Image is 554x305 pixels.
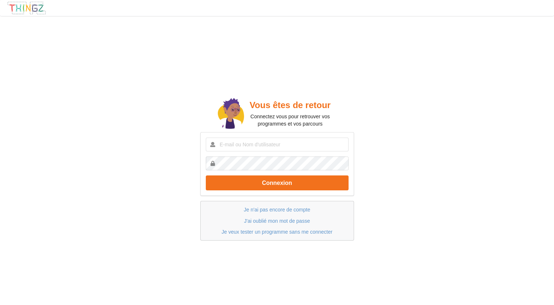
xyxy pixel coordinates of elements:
[244,100,336,111] h2: Vous êtes de retour
[7,1,46,15] img: thingz_logo.png
[244,218,310,224] a: J'ai oublié mon mot de passe
[221,229,332,235] a: Je veux tester un programme sans me connecter
[244,113,336,127] p: Connectez vous pour retrouver vos programmes et vos parcours
[206,138,349,151] input: E-mail ou Nom d'utilisateur
[206,175,349,190] button: Connexion
[244,207,310,213] a: Je n'ai pas encore de compte
[218,98,244,130] img: doc.svg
